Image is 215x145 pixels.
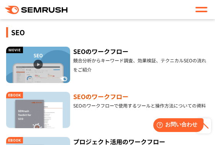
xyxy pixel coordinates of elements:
[6,27,209,37] div: SEO
[73,56,209,74] div: 競合分析からキーワード調査、効果検証、テクニカルSEOの流れをご紹介
[73,47,209,56] div: SEOのワークフロー
[147,115,207,137] iframe: Help widget launcher
[6,47,209,83] a: SEOのワークフロー 競合分析からキーワード調査、効果検証、テクニカルSEOの流れをご紹介
[73,101,209,110] div: SEOのワークフローで使用するツールと操作方法についての資料
[6,92,209,128] a: SEOのワークフロー SEOのワークフローで使用するツールと操作方法についての資料
[73,92,209,101] div: SEOのワークフロー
